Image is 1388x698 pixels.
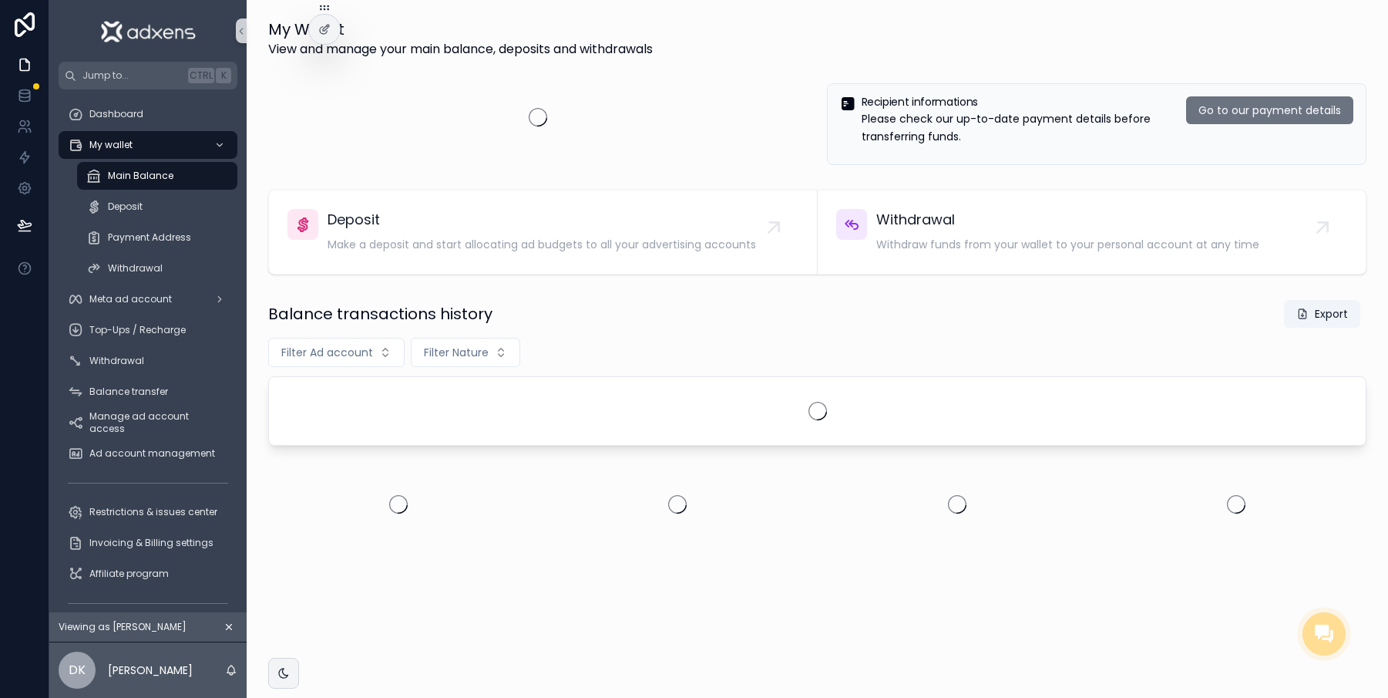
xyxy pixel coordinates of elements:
a: My wallet [59,131,237,159]
a: Restrictions & issues center [59,498,237,526]
span: View and manage your main balance, deposits and withdrawals [268,40,653,59]
img: App logo [100,19,196,43]
span: Jump to... [82,69,182,82]
button: Jump to...CtrlK [59,62,237,89]
div: scrollable content [49,89,247,612]
span: My wallet [89,139,133,151]
span: Filter Ad account [281,345,373,360]
a: Withdrawal [59,347,237,375]
a: Meta ad account [59,285,237,313]
button: Select Button [411,338,520,367]
span: Top-Ups / Recharge [89,324,186,336]
a: Top-Ups / Recharge [59,316,237,344]
span: Make a deposit and start allocating ad budgets to all your advertising accounts [328,237,756,252]
button: Go to our payment details [1186,96,1353,124]
a: WithdrawalWithdraw funds from your wallet to your personal account at any time [818,191,1366,274]
span: Payment Address [108,231,191,244]
a: Withdrawal [77,255,237,282]
a: Manage ad account access [59,409,237,437]
span: Manage ad account access [89,410,222,435]
h1: Balance transactions history [268,303,492,325]
h1: My Wallet [268,19,653,40]
a: Invoicing & Billing settings [59,529,237,557]
span: Deposit [328,209,756,231]
span: K [217,69,230,82]
span: DK [69,661,86,679]
span: Affiliate program [89,568,169,580]
span: Filter Nature [424,345,489,360]
span: Withdrawal [89,355,144,367]
span: Restrictions & issues center [89,506,217,518]
button: Export [1284,300,1360,328]
span: Go to our payment details [1198,103,1341,118]
span: Withdrawal [108,262,163,275]
button: Select Button [268,338,405,367]
span: Viewing as [PERSON_NAME] [59,621,187,633]
a: Ad account management [59,440,237,467]
span: Deposit [108,201,143,213]
span: Dashboard [89,108,143,120]
span: Withdrawal [876,209,1259,231]
span: Invoicing & Billing settings [89,537,213,549]
span: Withdraw funds from your wallet to your personal account at any time [876,237,1259,252]
a: Payment Address [77,224,237,251]
a: Dashboard [59,100,237,128]
a: Affiliate program [59,560,237,588]
a: Balance transfer [59,378,237,406]
a: Deposit [77,193,237,221]
h5: Recipient informations [862,96,1175,107]
a: DepositMake a deposit and start allocating ad budgets to all your advertising accounts [269,191,818,274]
p: Please check our up-to-date payment details before transferring funds. [862,110,1175,146]
span: Main Balance [108,170,173,182]
span: Meta ad account [89,293,172,305]
p: [PERSON_NAME] [108,663,193,678]
span: Ad account management [89,447,215,460]
span: Ctrl [188,68,214,83]
span: Balance transfer [89,386,168,398]
a: Main Balance [77,162,237,190]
